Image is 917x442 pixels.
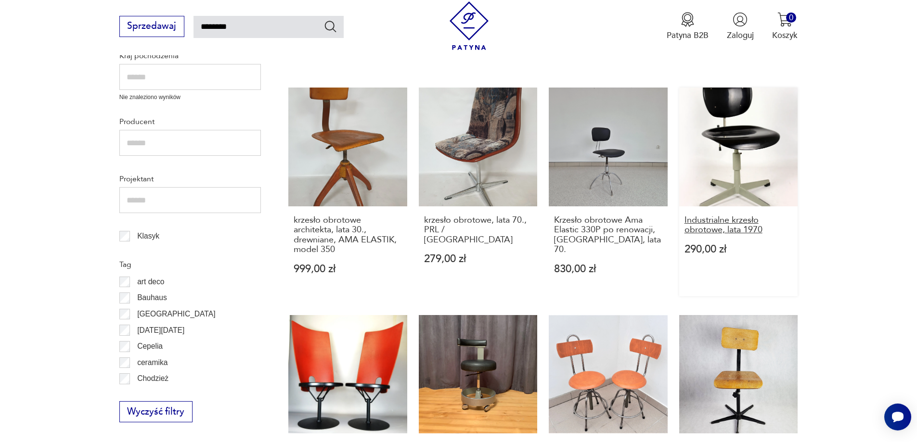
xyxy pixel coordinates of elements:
[685,244,793,254] p: 290,00 zł
[667,12,709,41] a: Ikona medaluPatyna B2B
[777,12,792,27] img: Ikona koszyka
[288,88,407,296] a: krzesło obrotowe architekta, lata 30., drewniane, AMA ELASTIK, model 350krzesło obrotowe architek...
[323,19,337,33] button: Szukaj
[884,404,911,430] iframe: Smartsupp widget button
[137,291,167,304] p: Bauhaus
[445,1,493,50] img: Patyna - sklep z meblami i dekoracjami vintage
[733,12,748,27] img: Ikonka użytkownika
[119,23,184,31] a: Sprzedawaj
[772,12,798,41] button: 0Koszyk
[294,215,402,255] h3: krzesło obrotowe architekta, lata 30., drewniane, AMA ELASTIK, model 350
[685,215,793,235] h3: Industrialne krzesło obrotowe, lata 1970
[137,356,168,369] p: ceramika
[727,30,754,41] p: Zaloguj
[667,12,709,41] button: Patyna B2B
[424,215,532,245] h3: krzesło obrotowe, lata 70., PRL / [GEOGRAPHIC_DATA]
[772,30,798,41] p: Koszyk
[137,324,184,337] p: [DATE][DATE]
[137,276,164,288] p: art deco
[294,264,402,274] p: 999,00 zł
[554,264,662,274] p: 830,00 zł
[549,88,668,296] a: Krzesło obrotowe Ama Elastic 330P po renowacji, Niemcy, lata 70.Krzesło obrotowe Ama Elastic 330P...
[679,88,798,296] a: Industrialne krzesło obrotowe, lata 1970Industrialne krzesło obrotowe, lata 1970290,00 zł
[119,258,261,271] p: Tag
[119,115,261,128] p: Producent
[786,13,796,23] div: 0
[137,372,168,385] p: Chodzież
[119,401,193,422] button: Wyczyść filtry
[680,12,695,27] img: Ikona medalu
[137,308,215,320] p: [GEOGRAPHIC_DATA]
[119,93,261,102] p: Nie znaleziono wyników
[119,50,261,62] p: Kraj pochodzenia
[667,30,709,41] p: Patyna B2B
[727,12,754,41] button: Zaloguj
[137,389,166,401] p: Ćmielów
[137,230,159,242] p: Klasyk
[137,340,163,353] p: Cepelia
[119,173,261,185] p: Projektant
[419,88,538,296] a: krzesło obrotowe, lata 70., PRL / DDRkrzesło obrotowe, lata 70., PRL / [GEOGRAPHIC_DATA]279,00 zł
[424,254,532,264] p: 279,00 zł
[554,215,662,255] h3: Krzesło obrotowe Ama Elastic 330P po renowacji, [GEOGRAPHIC_DATA], lata 70.
[119,16,184,37] button: Sprzedawaj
